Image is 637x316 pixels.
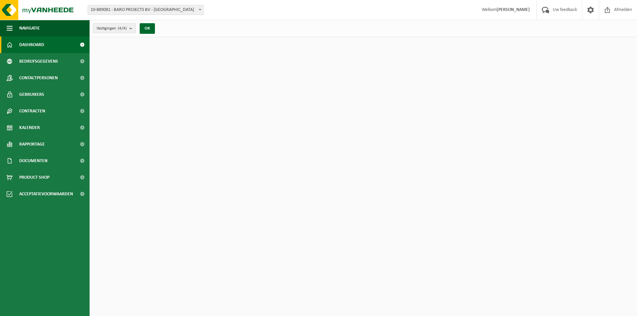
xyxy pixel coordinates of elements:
[19,20,40,36] span: Navigatie
[19,153,47,169] span: Documenten
[19,103,45,119] span: Contracten
[19,70,58,86] span: Contactpersonen
[19,136,45,153] span: Rapportage
[3,301,111,316] iframe: chat widget
[93,23,136,33] button: Vestigingen(4/4)
[118,26,127,31] count: (4/4)
[19,53,58,70] span: Bedrijfsgegevens
[497,7,530,12] strong: [PERSON_NAME]
[19,36,44,53] span: Dashboard
[97,24,127,33] span: Vestigingen
[140,23,155,34] button: OK
[19,169,49,186] span: Product Shop
[19,186,73,202] span: Acceptatievoorwaarden
[19,119,40,136] span: Kalender
[88,5,203,15] span: 10-889081 - BARO PROJECTS BV - OOSTEEKLO
[88,5,204,15] span: 10-889081 - BARO PROJECTS BV - OOSTEEKLO
[19,86,44,103] span: Gebruikers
